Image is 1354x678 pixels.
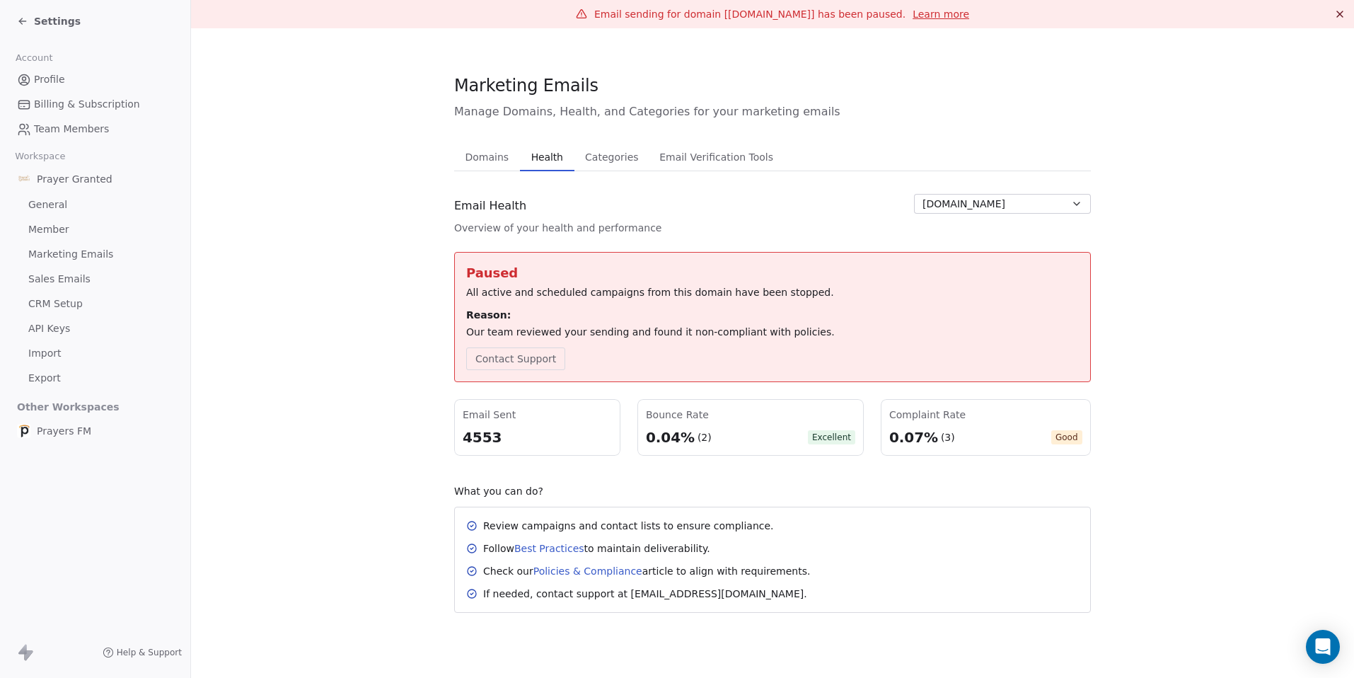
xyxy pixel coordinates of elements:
[9,146,71,167] span: Workspace
[28,272,91,287] span: Sales Emails
[17,172,31,186] img: FB-Logo.png
[17,14,81,28] a: Settings
[698,430,712,444] div: (2)
[11,317,179,340] a: API Keys
[1051,430,1082,444] span: Good
[37,424,91,438] span: Prayers FM
[454,484,1091,498] div: What you can do?
[11,243,179,266] a: Marketing Emails
[28,297,83,311] span: CRM Setup
[28,346,61,361] span: Import
[28,371,61,386] span: Export
[594,8,905,20] span: Email sending for domain [[DOMAIN_NAME]] has been paused.
[34,97,140,112] span: Billing & Subscription
[34,72,65,87] span: Profile
[466,325,1079,339] div: Our team reviewed your sending and found it non-compliant with policies.
[11,193,179,217] a: General
[483,519,774,533] div: Review campaigns and contact lists to ensure compliance.
[117,647,182,658] span: Help & Support
[28,321,70,336] span: API Keys
[941,430,955,444] div: (3)
[454,75,598,96] span: Marketing Emails
[28,247,113,262] span: Marketing Emails
[11,218,179,241] a: Member
[579,147,644,167] span: Categories
[483,564,810,578] div: Check our article to align with requirements.
[11,342,179,365] a: Import
[646,408,855,422] div: Bounce Rate
[11,117,179,141] a: Team Members
[889,427,938,447] div: 0.07%
[11,268,179,291] a: Sales Emails
[466,308,1079,322] div: Reason:
[1306,630,1340,664] div: Open Intercom Messenger
[103,647,182,658] a: Help & Support
[28,197,67,212] span: General
[11,367,179,390] a: Export
[37,172,112,186] span: Prayer Granted
[9,47,59,69] span: Account
[483,541,710,556] div: Follow to maintain deliverability.
[17,424,31,438] img: web-app-manifest-512x512.png
[466,347,565,370] button: Contact Support
[466,264,1079,282] div: Paused
[34,122,109,137] span: Team Members
[454,197,526,214] span: Email Health
[466,285,1079,299] div: All active and scheduled campaigns from this domain have been stopped.
[483,587,807,601] div: If needed, contact support at [EMAIL_ADDRESS][DOMAIN_NAME].
[11,292,179,316] a: CRM Setup
[889,408,1082,422] div: Complaint Rate
[533,565,642,577] a: Policies & Compliance
[11,396,125,418] span: Other Workspaces
[28,222,69,237] span: Member
[913,7,969,21] a: Learn more
[460,147,515,167] span: Domains
[654,147,779,167] span: Email Verification Tools
[454,103,1091,120] span: Manage Domains, Health, and Categories for your marketing emails
[646,427,695,447] div: 0.04%
[463,408,612,422] div: Email Sent
[514,543,584,554] a: Best Practices
[11,68,179,91] a: Profile
[454,221,661,235] span: Overview of your health and performance
[526,147,569,167] span: Health
[922,197,1005,212] span: [DOMAIN_NAME]
[11,93,179,116] a: Billing & Subscription
[808,430,855,444] span: Excellent
[463,427,612,447] div: 4553
[34,14,81,28] span: Settings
